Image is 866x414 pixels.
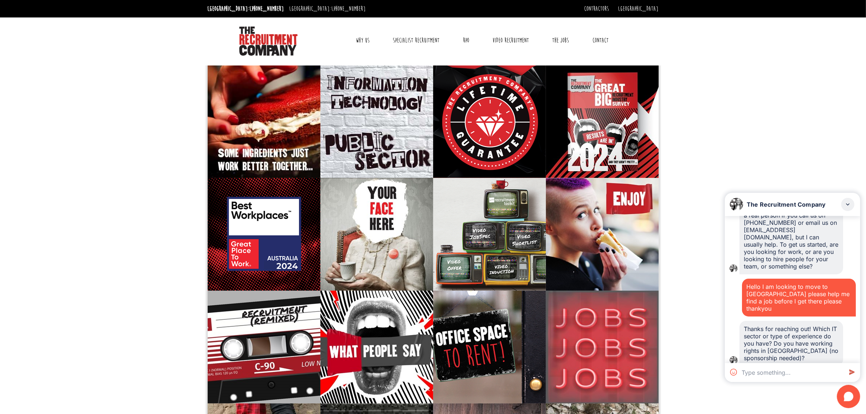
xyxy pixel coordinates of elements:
li: [GEOGRAPHIC_DATA]: [288,3,368,15]
li: [GEOGRAPHIC_DATA]: [206,3,286,15]
img: The Recruitment Company [239,27,298,56]
a: Contractors [584,5,609,13]
a: Specialist Recruitment [387,31,445,49]
a: [PHONE_NUMBER] [250,5,284,13]
a: Contact [587,31,614,49]
a: [GEOGRAPHIC_DATA] [618,5,659,13]
a: [PHONE_NUMBER] [332,5,366,13]
a: RPO [458,31,475,49]
a: Why Us [350,31,375,49]
a: The Jobs [547,31,574,49]
a: Video Recruitment [487,31,534,49]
